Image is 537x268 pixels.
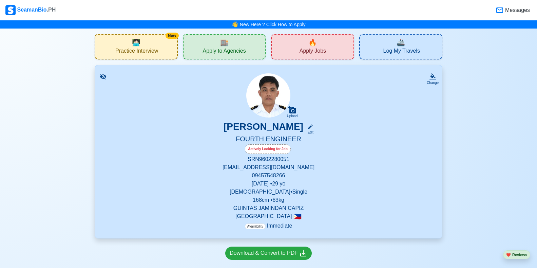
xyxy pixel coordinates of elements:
div: Upload [287,114,298,118]
p: GUINTAS JAMINDAN CAPIZ [103,204,434,212]
span: Practice Interview [115,48,158,56]
span: interview [132,37,140,48]
div: New [166,33,179,39]
span: agencies [220,37,229,48]
p: [GEOGRAPHIC_DATA] [103,212,434,220]
p: [EMAIL_ADDRESS][DOMAIN_NAME] [103,163,434,172]
span: 🇵🇭 [293,213,302,220]
div: Actively Looking for Job [245,144,291,154]
div: SeamanBio [5,5,56,15]
p: [DEMOGRAPHIC_DATA] • Single [103,188,434,196]
span: new [308,37,317,48]
span: .PH [47,7,56,13]
div: Download & Convert to PDF [230,249,307,257]
span: Log My Travels [383,48,420,56]
span: heart [506,253,511,257]
a: Download & Convert to PDF [225,247,312,260]
p: 09457548266 [103,172,434,180]
span: Apply to Agencies [203,48,246,56]
a: New Here ? Click How to Apply [240,22,306,27]
span: Messages [504,6,530,14]
span: travel [397,37,405,48]
span: Apply Jobs [300,48,326,56]
p: Immediate [245,222,292,230]
div: Change [427,80,439,85]
img: Logo [5,5,16,15]
button: heartReviews [503,250,530,260]
p: 168 cm • 63 kg [103,196,434,204]
p: [DATE] • 29 yo [103,180,434,188]
div: Edit [305,130,313,135]
h5: FOURTH ENGINEER [103,135,434,144]
span: bell [230,19,240,30]
h3: [PERSON_NAME] [224,121,303,135]
span: Availability [245,224,266,229]
p: SRN 9602280051 [103,155,434,163]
